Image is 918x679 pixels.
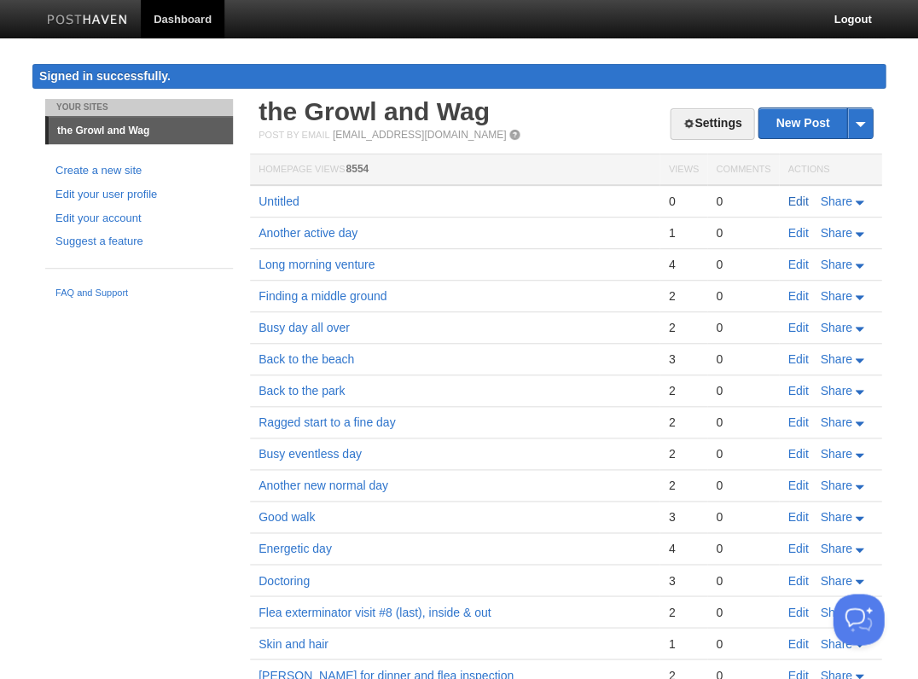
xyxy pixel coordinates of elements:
[787,573,808,587] a: Edit
[716,288,770,304] div: 0
[259,447,362,461] a: Busy eventless day
[668,194,698,209] div: 0
[833,594,884,645] iframe: Help Scout Beacon - Open
[716,194,770,209] div: 0
[668,509,698,525] div: 3
[820,194,851,208] span: Share
[668,635,698,651] div: 1
[716,225,770,241] div: 0
[787,510,808,524] a: Edit
[668,478,698,493] div: 2
[716,509,770,525] div: 0
[820,605,851,618] span: Share
[47,15,128,27] img: Posthaven-bar
[259,384,345,398] a: Back to the park
[820,573,851,587] span: Share
[716,604,770,619] div: 0
[779,154,881,186] th: Actions
[787,289,808,303] a: Edit
[668,383,698,398] div: 2
[668,415,698,430] div: 2
[820,289,851,303] span: Share
[787,479,808,492] a: Edit
[707,154,779,186] th: Comments
[716,572,770,588] div: 0
[716,320,770,335] div: 0
[55,162,223,180] a: Create a new site
[787,415,808,429] a: Edit
[659,154,706,186] th: Views
[668,604,698,619] div: 2
[820,384,851,398] span: Share
[716,446,770,461] div: 0
[259,130,329,140] span: Post by Email
[259,605,491,618] a: Flea exterminator visit #8 (last), inside & out
[787,226,808,240] a: Edit
[55,286,223,301] a: FAQ and Support
[716,351,770,367] div: 0
[787,636,808,650] a: Edit
[787,321,808,334] a: Edit
[820,510,851,524] span: Share
[259,97,490,125] a: the Growl and Wag
[259,636,328,650] a: Skin and hair
[259,289,386,303] a: Finding a middle ground
[787,258,808,271] a: Edit
[716,541,770,556] div: 0
[787,352,808,366] a: Edit
[259,415,395,429] a: Ragged start to a fine day
[668,541,698,556] div: 4
[758,108,872,138] a: New Post
[668,257,698,272] div: 4
[787,194,808,208] a: Edit
[820,542,851,555] span: Share
[820,352,851,366] span: Share
[820,226,851,240] span: Share
[55,233,223,251] a: Suggest a feature
[55,210,223,228] a: Edit your account
[259,352,354,366] a: Back to the beach
[787,605,808,618] a: Edit
[787,384,808,398] a: Edit
[820,321,851,334] span: Share
[259,258,375,271] a: Long morning venture
[716,383,770,398] div: 0
[259,194,299,208] a: Untitled
[259,321,350,334] a: Busy day all over
[333,129,506,141] a: [EMAIL_ADDRESS][DOMAIN_NAME]
[820,258,851,271] span: Share
[787,447,808,461] a: Edit
[820,479,851,492] span: Share
[259,573,310,587] a: Doctoring
[259,226,357,240] a: Another active day
[668,225,698,241] div: 1
[259,479,388,492] a: Another new normal day
[250,154,659,186] th: Homepage Views
[346,163,369,175] span: 8554
[259,510,315,524] a: Good walk
[259,542,332,555] a: Energetic day
[787,542,808,555] a: Edit
[668,572,698,588] div: 3
[668,320,698,335] div: 2
[668,288,698,304] div: 2
[49,117,233,144] a: the Growl and Wag
[668,351,698,367] div: 3
[716,257,770,272] div: 0
[820,636,851,650] span: Share
[32,64,886,89] div: Signed in successfully.
[668,446,698,461] div: 2
[45,99,233,116] li: Your Sites
[716,635,770,651] div: 0
[716,478,770,493] div: 0
[820,415,851,429] span: Share
[670,108,754,140] a: Settings
[55,186,223,204] a: Edit your user profile
[716,415,770,430] div: 0
[820,447,851,461] span: Share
